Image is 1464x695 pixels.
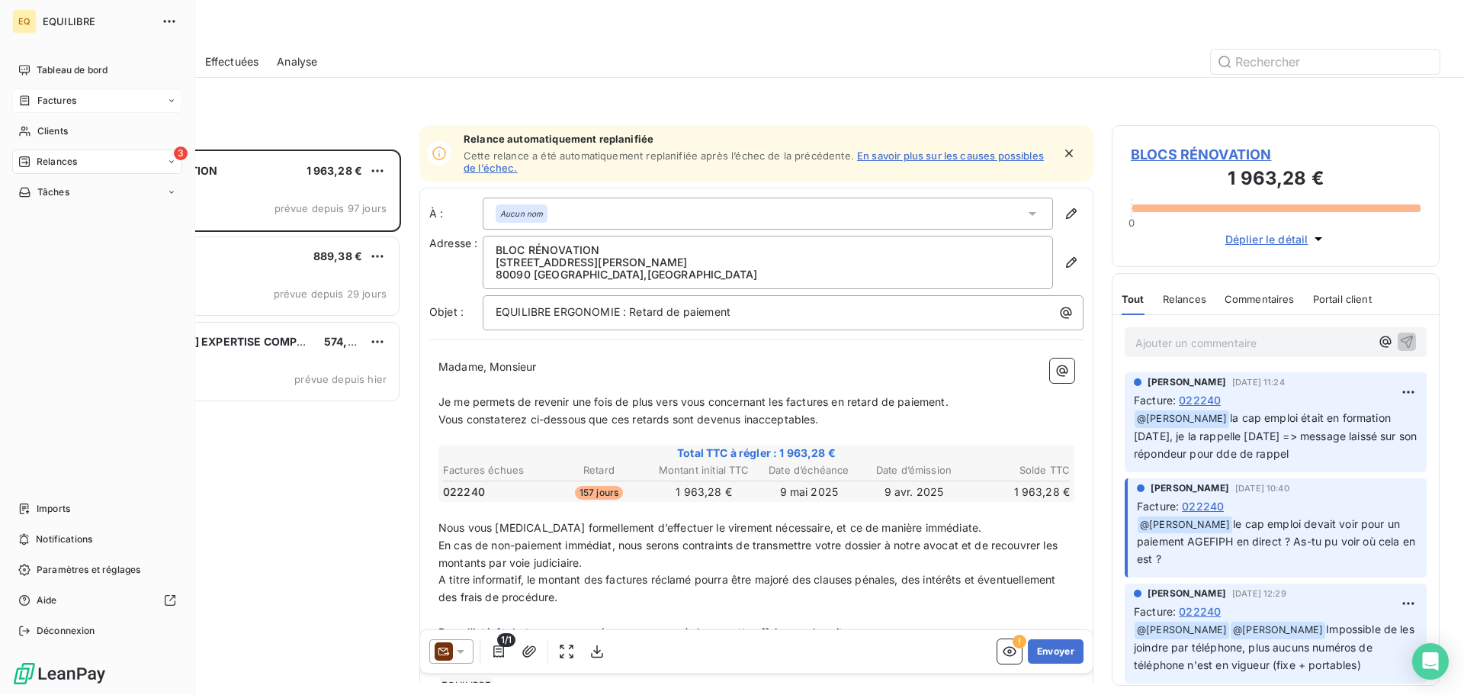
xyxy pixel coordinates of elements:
span: prévue depuis 29 jours [274,288,387,300]
span: 1/1 [497,633,515,647]
span: le cap emploi devait voir pour un paiement AGEFIPH en direct ? As-tu pu voir où cela en est ? [1137,517,1418,566]
span: [PERSON_NAME] [1148,375,1226,389]
span: Objet : [429,305,464,318]
th: Date d’émission [862,462,966,478]
span: [PERSON_NAME] [1148,587,1226,600]
p: BLOC RÉNOVATION [496,244,1040,256]
span: prévue depuis 97 jours [274,202,387,214]
span: EQUILIBRE [43,15,152,27]
span: Portail client [1313,293,1372,305]
span: En cas de non-paiement immédiat, nous serons contraints de transmettre votre dossier à notre avoc... [438,539,1061,569]
span: Tableau de bord [37,63,108,77]
span: 157 jours [575,486,623,500]
th: Date d’échéance [757,462,861,478]
span: Analyse [277,54,317,69]
span: Facture : [1134,603,1176,619]
span: 3 [174,146,188,160]
span: EQUILIBRE ERGONOMIE : Retard de paiement [496,305,730,318]
span: Paramètres et réglages [37,563,140,577]
th: Montant initial TTC [652,462,756,478]
span: 022240 [1179,392,1221,408]
div: Open Intercom Messenger [1412,643,1449,680]
span: Relances [1163,293,1206,305]
span: Adresse : [429,236,477,249]
span: Relances [37,155,77,169]
span: Total TTC à régler : 1 963,28 € [441,446,1072,461]
th: Solde TTC [967,462,1071,478]
span: Dans l’intérêt de tous, nous espérons que vous règlerez cette affaire au plus vite. [438,626,852,639]
span: EQUILIBRE [439,677,493,695]
span: Tâches [37,185,69,199]
span: Commentaires [1225,293,1295,305]
span: @ [PERSON_NAME] [1231,622,1325,639]
span: @ [PERSON_NAME] [1135,410,1229,428]
button: Envoyer [1028,639,1084,664]
span: Aide [37,594,57,607]
span: 1 963,28 € [307,164,363,177]
label: À : [429,206,483,221]
span: Facture : [1134,392,1176,408]
span: Cette relance a été automatiquement replanifiée après l’échec de la précédente. [464,150,854,162]
span: prévue depuis hier [294,373,387,385]
span: 022240 [1179,603,1221,619]
h3: 1 963,28 € [1131,165,1421,195]
span: [DATE] 12:29 [1232,589,1286,598]
td: 1 963,28 € [652,484,756,500]
span: 022240 [1182,498,1224,514]
span: [DATE] 10:40 [1235,484,1289,493]
input: Rechercher [1211,50,1440,74]
p: [STREET_ADDRESS][PERSON_NAME] [496,256,1040,269]
span: Facture : [1137,498,1179,514]
span: A titre informatif, le montant des factures réclamé pourra être majoré des clauses pénales, des i... [438,573,1058,603]
span: Tout [1122,293,1145,305]
span: BLOCS RÉNOVATION [1131,144,1421,165]
td: 9 mai 2025 [757,484,861,500]
span: 889,38 € [313,249,362,262]
span: [PERSON_NAME] [1151,481,1229,495]
span: Notifications [36,533,92,546]
span: 574,80 € [324,335,371,348]
div: grid [73,150,401,695]
td: 9 avr. 2025 [862,484,966,500]
span: 0 [1128,217,1135,229]
em: Aucun nom [500,208,543,219]
span: Factures [37,94,76,108]
p: 80090 [GEOGRAPHIC_DATA] , [GEOGRAPHIC_DATA] [496,269,1040,281]
a: En savoir plus sur les causes possibles de l’échec. [464,150,1044,174]
div: EQ [12,9,37,34]
span: Déconnexion [37,624,95,638]
span: Imports [37,502,70,516]
button: Déplier le détail [1221,230,1331,248]
img: Logo LeanPay [12,661,107,686]
span: @ [PERSON_NAME] [1135,622,1229,639]
span: Je me permets de revenir une fois de plus vers vous concernant les factures en retard de paiement. [438,395,949,408]
span: Madame, Monsieur [438,360,536,373]
span: la cap emploi était en formation [DATE], je la rappelle [DATE] => message laissé sur son répondeu... [1134,411,1420,460]
span: Vous constaterez ci-dessous que ces retards sont devenus inacceptables. [438,413,819,426]
span: Impossible de les joindre par téléphone, plus aucuns numéros de téléphone n'est en vigueur (fixe ... [1134,623,1417,671]
span: Clients [37,124,68,138]
td: 1 963,28 € [967,484,1071,500]
span: 022240 [443,484,485,500]
th: Retard [547,462,651,478]
span: @ [PERSON_NAME] [1138,516,1232,534]
span: Déplier le détail [1225,231,1308,247]
a: Aide [12,588,182,613]
span: [DATE] 11:24 [1232,378,1285,387]
th: Factures échues [442,462,546,478]
span: [PERSON_NAME] EXPERTISE COMPTABLE EURL [108,335,361,348]
span: Relance automatiquement replanifiée [464,133,1052,145]
span: Effectuées [205,54,259,69]
span: Nous vous [MEDICAL_DATA] formellement d’effectuer le virement nécessaire, et ce de manière immédi... [438,521,981,534]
